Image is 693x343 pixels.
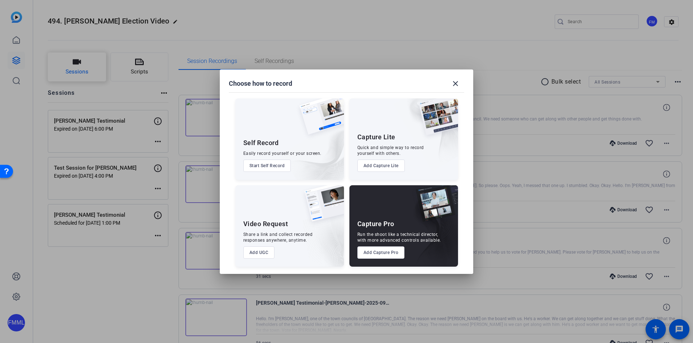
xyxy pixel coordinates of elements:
img: ugc-content.png [299,185,344,229]
img: embarkstudio-self-record.png [281,114,344,180]
button: Add Capture Lite [357,160,405,172]
button: Add Capture Pro [357,246,405,259]
h1: Choose how to record [229,79,292,88]
div: Share a link and collect recorded responses anywhere, anytime. [243,232,313,243]
img: self-record.png [294,98,344,142]
div: Run the shoot like a technical director, with more advanced controls available. [357,232,441,243]
img: embarkstudio-capture-pro.png [404,194,458,267]
img: embarkstudio-capture-lite.png [393,98,458,171]
div: Self Record [243,139,279,147]
div: Capture Lite [357,133,395,141]
div: Capture Pro [357,220,394,228]
img: embarkstudio-ugc-content.png [302,208,344,267]
div: Quick and simple way to record yourself with others. [357,145,424,156]
img: capture-lite.png [413,98,458,143]
button: Add UGC [243,246,275,259]
img: capture-pro.png [410,185,458,229]
button: Start Self Record [243,160,291,172]
mat-icon: close [451,79,460,88]
div: Video Request [243,220,288,228]
div: Easily record yourself or your screen. [243,151,322,156]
